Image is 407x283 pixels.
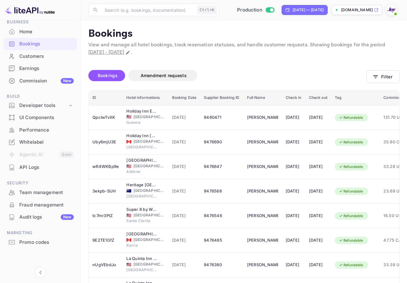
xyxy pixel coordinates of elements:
span: United States of America [126,164,131,168]
div: Switch to Sandbox mode [235,7,277,14]
span: United States of America [126,262,131,267]
div: 9E2TE1GfZ [92,235,119,245]
a: Fraud management [4,199,77,211]
div: UI Components [4,112,77,124]
div: Uby6mjU3E [92,137,119,147]
div: Performance [19,127,74,134]
span: Build [4,93,77,100]
div: Audit logs [19,214,74,221]
a: Home [4,26,77,37]
div: Monte Carlo Inn Barrie Suites [126,231,157,237]
span: [GEOGRAPHIC_DATA] [133,237,165,243]
div: QpclwTvXK [92,113,119,123]
button: Collapse navigation [35,267,46,278]
span: [GEOGRAPHIC_DATA] [133,212,165,218]
span: 16.50 USD [383,212,406,219]
div: UI Components [19,114,74,121]
th: Tag [331,90,380,105]
a: Team management [4,187,77,198]
div: La Quinta Inn & Suites by Wyndham Ontario Airport [126,256,157,262]
div: [DATE] [309,260,327,270]
div: wR4WKBp9e [92,162,119,172]
a: Customers [4,50,77,62]
span: United States of America [126,213,131,217]
span: [GEOGRAPHIC_DATA] [133,188,165,193]
th: Supplier Booking ID [200,90,243,105]
button: Change date range [125,49,131,56]
button: Filter [367,70,400,83]
div: [DATE] [286,260,302,270]
div: Developer tools [19,102,68,109]
div: Home [4,26,77,38]
div: 9476647 [204,162,239,172]
div: Earnings [19,65,74,72]
div: Jordan White [247,137,278,147]
span: [DATE] [172,188,197,195]
div: nUgVEbdJu [92,260,119,270]
span: 33.28 USD [383,163,406,170]
span: [DATE] [172,139,197,146]
span: United States of America [126,115,131,119]
div: Customers [19,53,74,60]
span: [DATE] [172,114,197,121]
span: Barrie [126,243,157,248]
span: [GEOGRAPHIC_DATA] [133,262,165,267]
div: 9476465 [204,235,239,245]
span: 47.75 CAD [383,237,406,244]
span: [DATE] [172,237,197,244]
div: 9476380 [204,260,239,270]
span: Canada [126,238,131,242]
span: [DATE] - [DATE] [88,49,124,56]
span: Production [237,7,262,14]
span: [DATE] [172,212,197,219]
a: Audit logsNew [4,211,77,223]
div: Holiday Inn Sydney - Waterfront, an IHG Hotel [126,133,157,139]
div: Developer tools [4,100,77,111]
img: LiteAPI logo [5,5,55,15]
span: 33.38 USD [383,262,406,268]
span: Abilene [126,169,157,174]
span: [GEOGRAPHIC_DATA] [126,267,157,273]
div: [DATE] — [DATE] [292,7,324,13]
div: Holiday Inn Express Hotel & Suites Abilene, an IHG Hotel [126,157,157,164]
div: Rashmi Kulkarni [247,260,278,270]
div: Ctrl+K [197,6,217,14]
div: Fraud management [19,202,74,209]
span: Bookings [98,73,118,78]
a: UI Components [4,112,77,123]
a: Whitelabel [4,136,77,148]
div: Refundable [335,261,367,269]
div: Holiday Inn Express & Suites Woodside LaGuardia Airport [126,108,157,114]
div: 9476546 [204,211,239,221]
th: Full Name [243,90,282,105]
span: Queens [126,120,157,125]
div: Promo codes [19,239,74,246]
div: 9476568 [204,186,239,196]
span: Canada [126,140,131,144]
div: Whitelabel [4,136,77,148]
th: Check in [282,90,305,105]
span: [GEOGRAPHIC_DATA] [133,139,165,144]
a: Performance [4,124,77,136]
div: Refundable [335,237,367,244]
span: Business [4,19,77,26]
div: API Logs [4,161,77,174]
th: Hotel informations [123,90,168,105]
div: account-settings tabs [88,70,367,81]
span: 35.80 CAD [383,139,406,146]
div: Team management [4,187,77,199]
span: 131.70 USD [383,114,406,121]
div: Earnings [4,63,77,75]
div: Audit logsNew [4,211,77,223]
span: [GEOGRAPHIC_DATA] [126,193,157,199]
div: Chris Bellis [247,162,278,172]
span: Santa Clarita [126,218,157,224]
a: API Logs [4,161,77,173]
div: [DATE] [286,137,302,147]
a: CommissionNew [4,75,77,86]
div: Whitelabel [19,139,74,146]
input: Search (e.g. bookings, documentation) [101,4,195,16]
div: [DATE] [309,162,327,172]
